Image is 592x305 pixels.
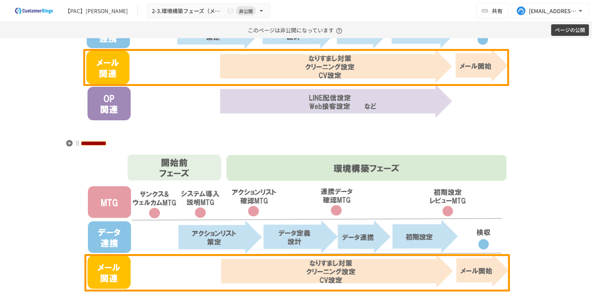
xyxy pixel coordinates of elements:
span: 共有 [492,7,503,15]
button: [EMAIL_ADDRESS][PERSON_NAME][DOMAIN_NAME] [512,3,589,19]
span: 2-3.環境構築フェーズ（メール関連） [152,6,225,16]
button: 共有 [476,3,509,19]
button: 2-3.環境構築フェーズ（メール関連）非公開 [147,3,270,19]
img: jgkNLwTWCNbe6h05xZcKt0tn9ljHCZhMIcp0dssdpkb [81,152,511,293]
p: このページは非公開になっています [248,22,345,38]
span: 非公開 [236,7,256,15]
button: ページの公開 [551,24,589,36]
img: 2eEvPB0nRDFhy0583kMjGN2Zv6C2P7ZKCFl8C3CzR0M [9,5,59,17]
div: [EMAIL_ADDRESS][PERSON_NAME][DOMAIN_NAME] [529,6,577,16]
div: 【PAC】[PERSON_NAME] [65,7,128,15]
